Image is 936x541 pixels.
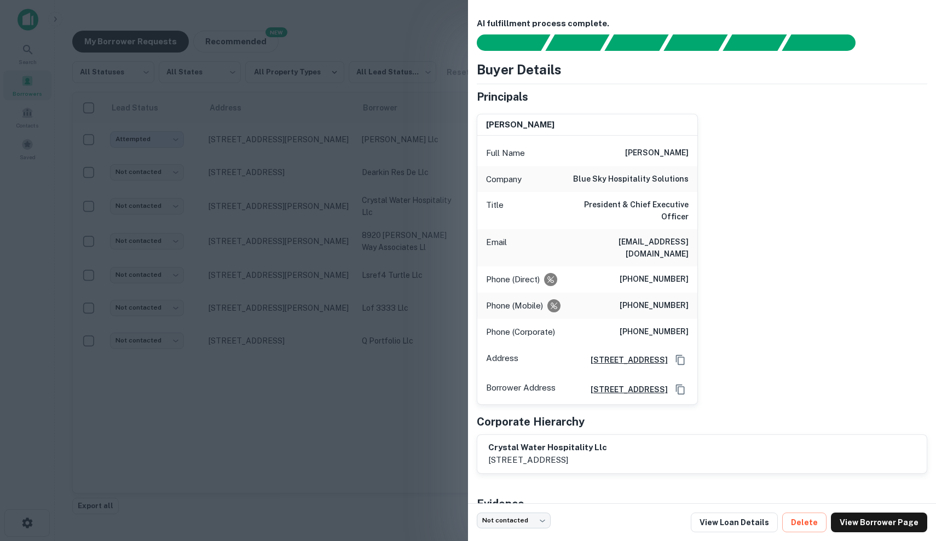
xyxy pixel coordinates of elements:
h5: Principals [477,89,528,105]
p: Email [486,236,507,260]
p: Phone (Corporate) [486,325,555,339]
p: Phone (Direct) [486,273,540,286]
h6: [PHONE_NUMBER] [620,273,689,286]
h6: [PHONE_NUMBER] [620,299,689,312]
p: Company [486,173,522,186]
button: Delete [782,513,827,532]
h5: Evidence [477,496,524,512]
div: Requests to not be contacted at this number [544,273,557,286]
h6: [PERSON_NAME] [486,119,554,131]
h6: AI fulfillment process complete. [477,18,927,30]
button: Copy Address [672,381,689,398]
h4: Buyer Details [477,60,562,79]
h6: blue sky hospitality solutions [573,173,689,186]
h6: [EMAIL_ADDRESS][DOMAIN_NAME] [557,236,689,260]
a: [STREET_ADDRESS] [582,354,668,366]
iframe: Chat Widget [881,453,936,506]
h6: crystal water hospitality llc [488,441,607,454]
button: Copy Address [672,352,689,368]
p: Address [486,352,518,368]
h6: [PERSON_NAME] [625,147,689,160]
p: Borrower Address [486,381,556,398]
div: Sending borrower request to AI... [464,34,546,51]
div: AI fulfillment process complete. [782,34,869,51]
div: Requests to not be contacted at this number [547,299,561,312]
h5: Corporate Hierarchy [477,414,585,430]
a: [STREET_ADDRESS] [582,383,668,395]
div: Your request is received and processing... [545,34,609,51]
a: View Borrower Page [831,513,927,532]
a: View Loan Details [691,513,778,532]
p: Title [486,199,504,223]
div: Documents found, AI parsing details... [604,34,668,51]
h6: President & Chief Executive Officer [557,199,689,223]
div: Not contacted [477,513,551,528]
div: Principals found, still searching for contact information. This may take time... [723,34,787,51]
h6: [PHONE_NUMBER] [620,325,689,339]
div: Principals found, AI now looking for contact information... [663,34,727,51]
p: [STREET_ADDRESS] [488,453,607,467]
p: Full Name [486,147,525,160]
p: Phone (Mobile) [486,299,543,312]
